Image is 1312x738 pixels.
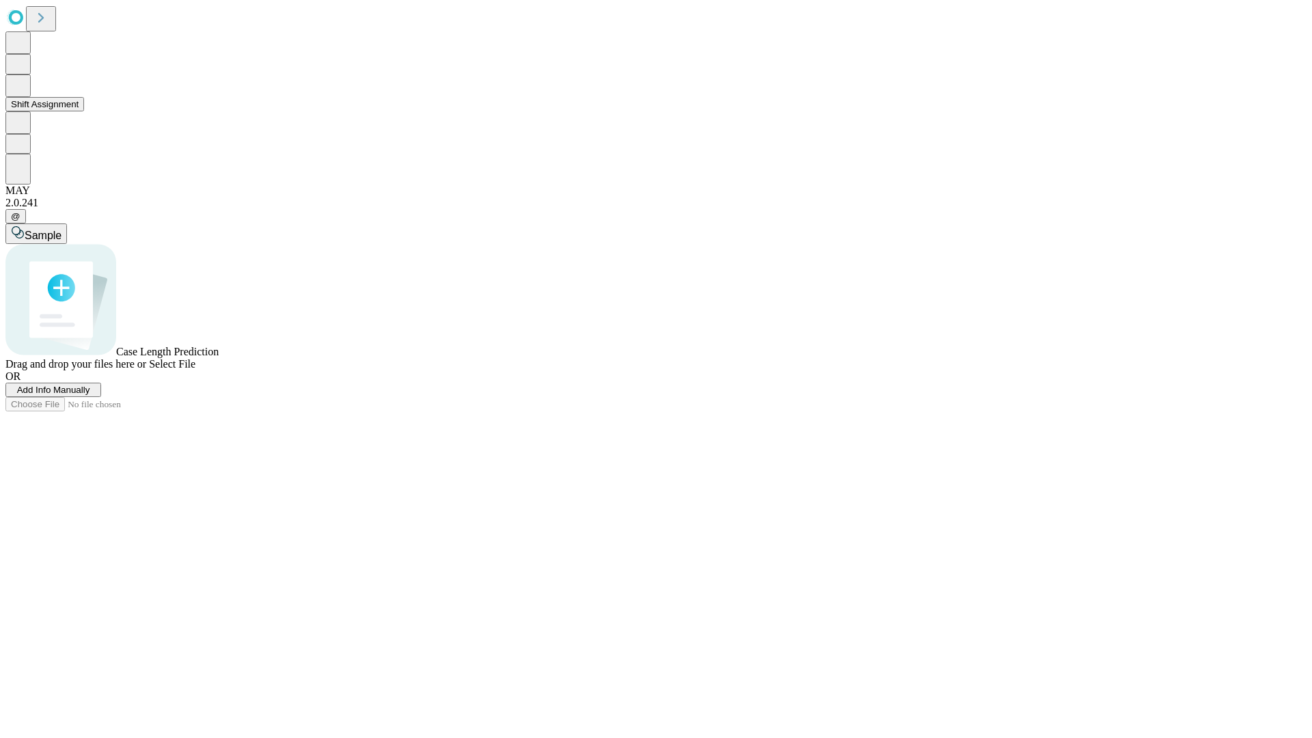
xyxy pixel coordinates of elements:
[5,97,84,111] button: Shift Assignment
[11,211,20,221] span: @
[116,346,219,357] span: Case Length Prediction
[149,358,195,370] span: Select File
[5,370,20,382] span: OR
[5,209,26,223] button: @
[5,184,1307,197] div: MAY
[5,358,146,370] span: Drag and drop your files here or
[17,385,90,395] span: Add Info Manually
[5,197,1307,209] div: 2.0.241
[25,230,61,241] span: Sample
[5,223,67,244] button: Sample
[5,383,101,397] button: Add Info Manually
